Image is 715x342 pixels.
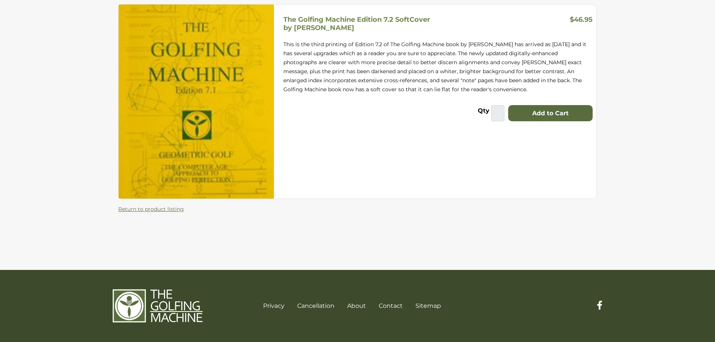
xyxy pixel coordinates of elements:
[379,302,403,309] a: Contact
[570,16,593,26] h3: $46.95
[119,5,274,199] img: The Golfing Machine Edition 7.2 SoftCover by Homer Kelley
[113,289,203,323] img: The Golfing Machine
[415,302,441,309] a: Sitemap
[478,106,489,118] label: Qty
[347,302,366,309] a: About
[297,302,334,309] a: Cancellation
[508,105,593,122] button: Add to Cart
[283,40,593,94] p: This is the third printing of Edition 7.2 of The Golfing Machine book by [PERSON_NAME] has arrive...
[118,206,184,212] a: Return to product listing
[283,15,430,32] h5: The Golfing Machine Edition 7.2 SoftCover by [PERSON_NAME]
[263,302,284,309] a: Privacy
